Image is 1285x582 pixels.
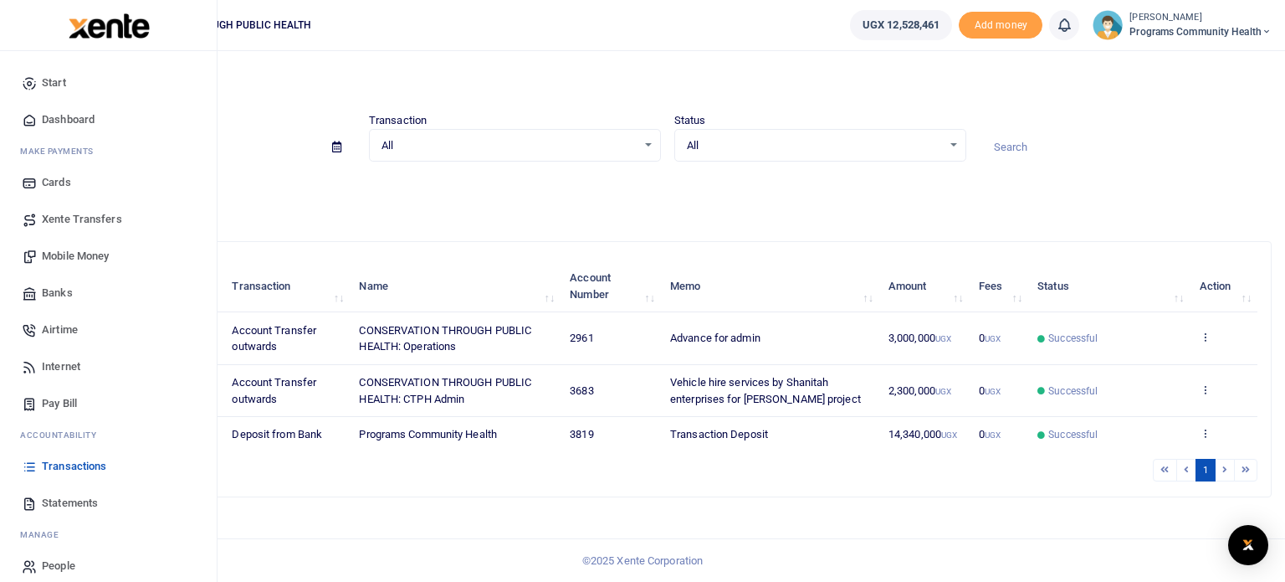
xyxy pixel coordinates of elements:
span: Mobile Money [42,248,109,265]
a: Start [13,64,203,101]
th: Status: activate to sort column ascending [1028,260,1190,312]
a: Dashboard [13,101,203,138]
img: profile-user [1093,10,1123,40]
span: Deposit from Bank [232,428,322,440]
small: UGX [941,430,957,440]
a: UGX 12,528,461 [850,10,952,40]
div: Showing 1 to 3 of 3 entries [78,457,563,483]
span: CONSERVATION THROUGH PUBLIC HEALTH: Operations [359,324,531,353]
span: Programs Community Health [359,428,497,440]
span: Dashboard [42,111,95,128]
a: Cards [13,164,203,201]
span: Successful [1048,427,1098,442]
small: UGX [985,387,1001,396]
span: Successful [1048,331,1098,346]
a: Statements [13,485,203,522]
small: UGX [985,334,1001,343]
p: Download [64,182,1272,199]
li: M [13,138,203,164]
a: Mobile Money [13,238,203,275]
button: Close [765,564,782,581]
a: profile-user [PERSON_NAME] Programs Community Health [1093,10,1272,40]
small: [PERSON_NAME] [1129,11,1272,25]
span: 2961 [570,332,593,344]
span: Banks [42,285,73,301]
label: Status [674,112,706,129]
th: Account Number: activate to sort column ascending [561,260,661,312]
a: Xente Transfers [13,201,203,238]
a: logo-small logo-large logo-large [67,18,150,31]
span: 0 [979,332,1001,344]
span: 3683 [570,384,593,397]
span: 14,340,000 [888,428,957,440]
span: Successful [1048,384,1098,399]
small: UGX [935,387,951,396]
span: Advance for admin [670,332,760,344]
th: Fees: activate to sort column ascending [970,260,1028,312]
th: Action: activate to sort column ascending [1190,260,1257,312]
span: Airtime [42,322,78,338]
a: Transactions [13,448,203,485]
div: Open Intercom Messenger [1228,525,1268,565]
li: Ac [13,422,203,448]
span: anage [28,528,59,541]
span: All [687,137,942,154]
th: Amount: activate to sort column ascending [879,260,970,312]
span: 3,000,000 [888,332,951,344]
span: 3819 [570,428,593,440]
span: All [381,137,637,154]
span: Statements [42,495,98,512]
span: Xente Transfers [42,211,122,228]
a: Internet [13,348,203,385]
span: 2,300,000 [888,384,951,397]
a: Banks [13,275,203,312]
span: People [42,558,75,574]
span: ake Payments [28,145,94,157]
span: Internet [42,358,80,375]
li: Wallet ballance [843,10,959,40]
h4: Transactions [64,72,1272,90]
span: Pay Bill [42,395,77,412]
span: Cards [42,174,71,191]
a: 1 [1195,459,1216,482]
img: logo-large [69,13,150,39]
th: Memo: activate to sort column ascending [661,260,879,312]
span: Start [42,75,66,91]
a: Airtime [13,312,203,348]
span: Add money [959,12,1042,39]
span: Vehicle hire services by Shanitah enterprises for [PERSON_NAME] project [670,376,861,405]
li: Toup your wallet [959,12,1042,39]
li: M [13,522,203,548]
a: Add money [959,18,1042,30]
small: UGX [985,430,1001,440]
span: Transactions [42,458,106,475]
span: Account Transfer outwards [232,376,316,405]
span: countability [33,429,96,441]
input: Search [980,133,1272,162]
th: Transaction: activate to sort column ascending [223,260,350,312]
span: Transaction Deposit [670,428,768,440]
span: CONSERVATION THROUGH PUBLIC HEALTH: CTPH Admin [359,376,531,405]
small: UGX [935,334,951,343]
th: Name: activate to sort column ascending [350,260,561,312]
span: Programs Community Health [1129,24,1272,39]
label: Transaction [369,112,427,129]
span: UGX 12,528,461 [863,17,939,33]
span: 0 [979,428,1001,440]
span: Account Transfer outwards [232,324,316,353]
a: Pay Bill [13,385,203,422]
span: 0 [979,384,1001,397]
